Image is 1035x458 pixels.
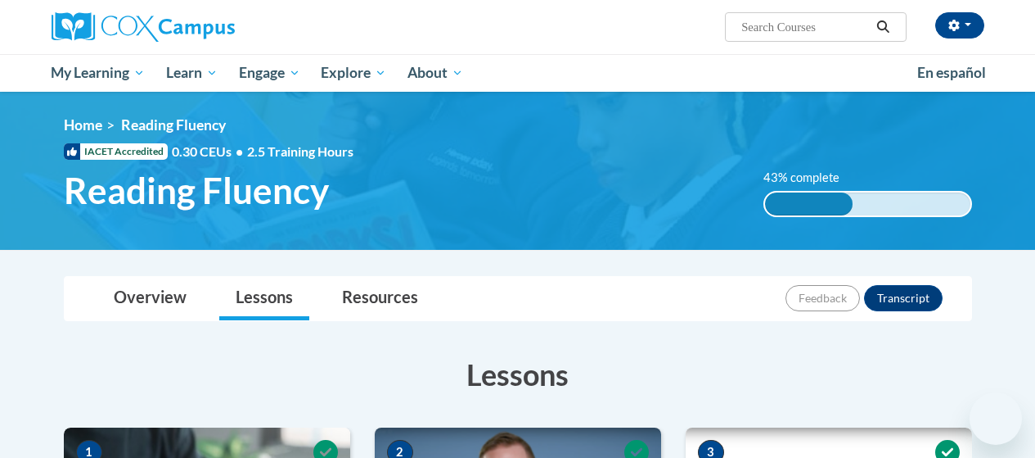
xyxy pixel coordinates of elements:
[97,277,203,320] a: Overview
[326,277,434,320] a: Resources
[763,169,857,187] label: 43% complete
[864,285,943,311] button: Transcript
[51,63,145,83] span: My Learning
[785,285,860,311] button: Feedback
[41,54,156,92] a: My Learning
[64,354,972,395] h3: Lessons
[970,392,1022,445] iframe: Button to launch messaging window
[64,116,102,134] a: Home
[407,63,463,83] span: About
[239,63,300,83] span: Engage
[397,54,474,92] a: About
[64,143,168,160] span: IACET Accredited
[228,54,311,92] a: Engage
[39,54,997,92] div: Main menu
[765,193,853,215] div: 43% complete
[247,143,353,159] span: 2.5 Training Hours
[52,12,346,42] a: Cox Campus
[121,116,226,134] span: Reading Fluency
[740,17,871,37] input: Search Courses
[155,54,228,92] a: Learn
[219,277,309,320] a: Lessons
[166,63,218,83] span: Learn
[917,64,986,81] span: En español
[871,17,895,37] button: Search
[172,143,247,161] span: 0.30 CEUs
[935,12,984,39] button: Account Settings
[321,63,386,83] span: Explore
[907,56,997,90] a: En español
[52,12,235,42] img: Cox Campus
[236,143,243,159] span: •
[64,169,329,212] span: Reading Fluency
[310,54,397,92] a: Explore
